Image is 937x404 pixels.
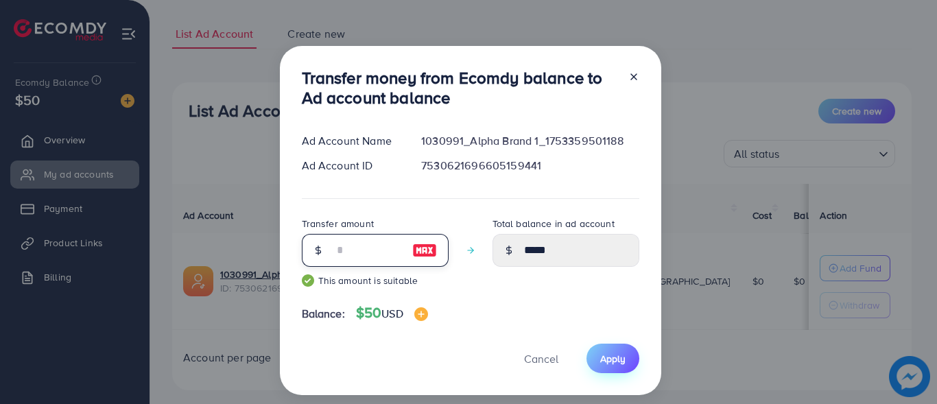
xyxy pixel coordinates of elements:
span: Apply [600,352,626,366]
small: This amount is suitable [302,274,449,287]
div: Ad Account ID [291,158,411,174]
div: Ad Account Name [291,133,411,149]
button: Apply [586,344,639,373]
span: Cancel [524,351,558,366]
h3: Transfer money from Ecomdy balance to Ad account balance [302,68,617,108]
span: Balance: [302,306,345,322]
label: Transfer amount [302,217,374,230]
img: image [412,242,437,259]
span: USD [381,306,403,321]
button: Cancel [507,344,576,373]
div: 1030991_Alpha Brand 1_1753359501188 [410,133,650,149]
img: image [414,307,428,321]
h4: $50 [356,305,428,322]
img: guide [302,274,314,287]
label: Total balance in ad account [493,217,615,230]
div: 7530621696605159441 [410,158,650,174]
